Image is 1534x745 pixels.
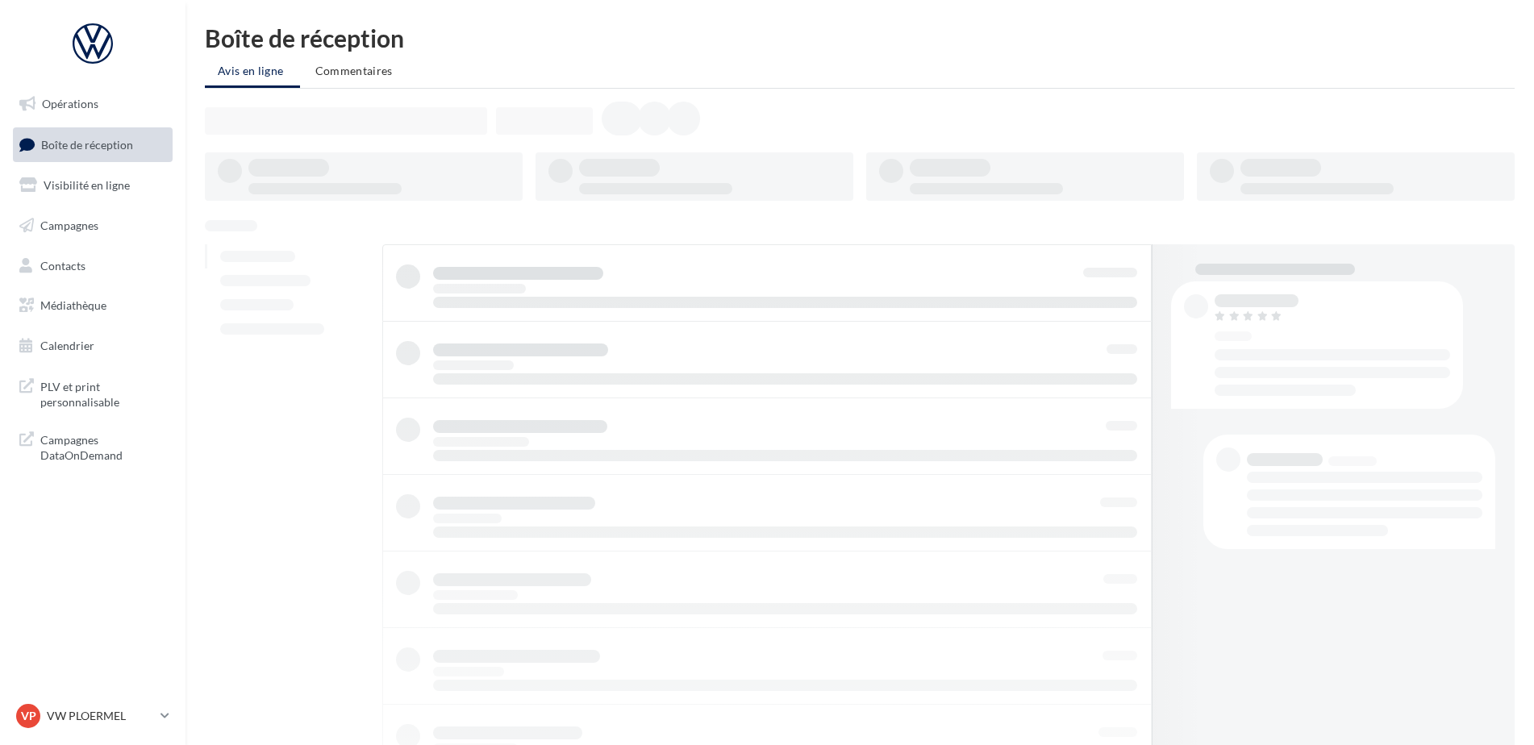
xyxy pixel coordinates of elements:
[10,87,176,121] a: Opérations
[10,169,176,202] a: Visibilité en ligne
[13,701,173,731] a: VP VW PLOERMEL
[40,376,166,410] span: PLV et print personnalisable
[10,127,176,162] a: Boîte de réception
[315,64,393,77] span: Commentaires
[44,178,130,192] span: Visibilité en ligne
[205,26,1515,50] div: Boîte de réception
[47,708,154,724] p: VW PLOERMEL
[40,258,85,272] span: Contacts
[10,329,176,363] a: Calendrier
[10,369,176,417] a: PLV et print personnalisable
[41,137,133,151] span: Boîte de réception
[40,298,106,312] span: Médiathèque
[10,209,176,243] a: Campagnes
[10,289,176,323] a: Médiathèque
[40,339,94,352] span: Calendrier
[42,97,98,110] span: Opérations
[40,429,166,464] span: Campagnes DataOnDemand
[10,249,176,283] a: Contacts
[21,708,36,724] span: VP
[10,422,176,470] a: Campagnes DataOnDemand
[40,219,98,232] span: Campagnes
